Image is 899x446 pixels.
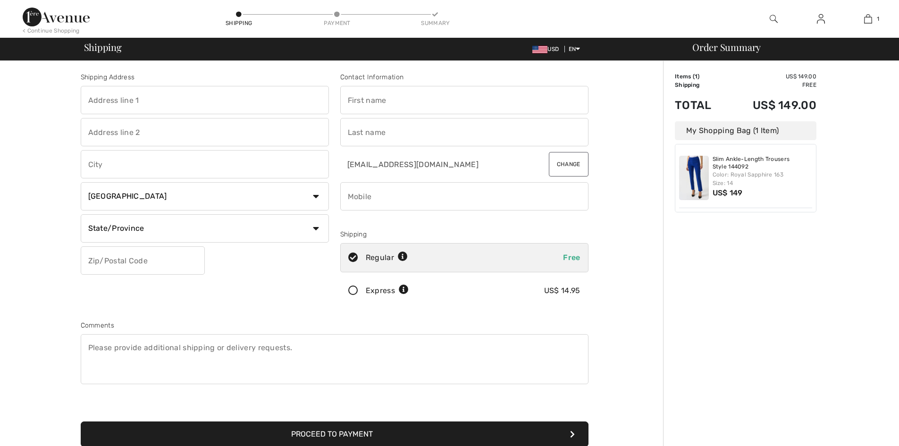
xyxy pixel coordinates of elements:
[81,72,329,82] div: Shipping Address
[23,8,90,26] img: 1ère Avenue
[877,15,879,23] span: 1
[81,150,329,178] input: City
[845,13,891,25] a: 1
[569,46,580,52] span: EN
[713,170,813,187] div: Color: Royal Sapphire 163 Size: 14
[675,89,726,121] td: Total
[675,72,726,81] td: Items ( )
[81,246,205,275] input: Zip/Postal Code
[84,42,122,52] span: Shipping
[713,156,813,170] a: Slim Ankle-Length Trousers Style 144092
[340,229,588,239] div: Shipping
[532,46,547,53] img: US Dollar
[340,182,588,210] input: Mobile
[563,253,580,262] span: Free
[23,26,80,35] div: < Continue Shopping
[726,81,816,89] td: Free
[809,13,832,25] a: Sign In
[681,42,893,52] div: Order Summary
[549,152,588,177] button: Change
[726,72,816,81] td: US$ 149.00
[817,13,825,25] img: My Info
[81,320,588,330] div: Comments
[675,81,726,89] td: Shipping
[340,86,588,114] input: First name
[544,285,580,296] div: US$ 14.95
[532,46,563,52] span: USD
[770,13,778,25] img: search the website
[713,188,743,197] span: US$ 149
[323,19,351,27] div: Payment
[81,118,329,146] input: Address line 2
[679,156,709,200] img: Slim Ankle-Length Trousers Style 144092
[421,19,449,27] div: Summary
[81,86,329,114] input: Address line 1
[366,285,409,296] div: Express
[340,118,588,146] input: Last name
[864,13,872,25] img: My Bag
[366,252,408,263] div: Regular
[675,121,816,140] div: My Shopping Bag (1 Item)
[726,89,816,121] td: US$ 149.00
[225,19,253,27] div: Shipping
[695,73,697,80] span: 1
[340,150,527,178] input: E-mail
[340,72,588,82] div: Contact Information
